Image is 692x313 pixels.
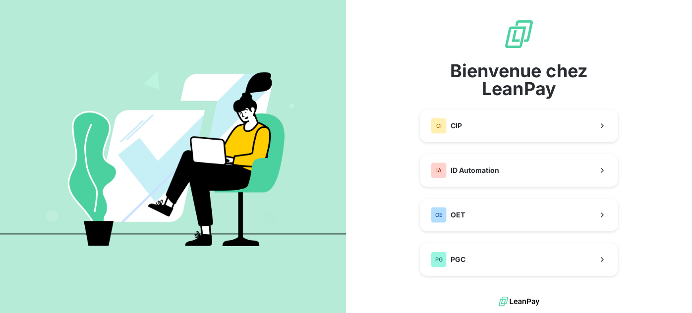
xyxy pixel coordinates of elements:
[431,207,447,223] div: OE
[420,154,618,187] button: IAID Automation
[420,199,618,231] button: OEOET
[451,121,462,131] span: CIP
[499,294,539,309] img: logo
[451,165,499,175] span: ID Automation
[420,109,618,142] button: CICIP
[431,118,447,134] div: CI
[420,62,618,98] span: Bienvenue chez LeanPay
[431,162,447,178] div: IA
[431,252,447,267] div: PG
[420,243,618,276] button: PGPGC
[451,255,465,264] span: PGC
[451,210,465,220] span: OET
[503,18,535,50] img: logo sigle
